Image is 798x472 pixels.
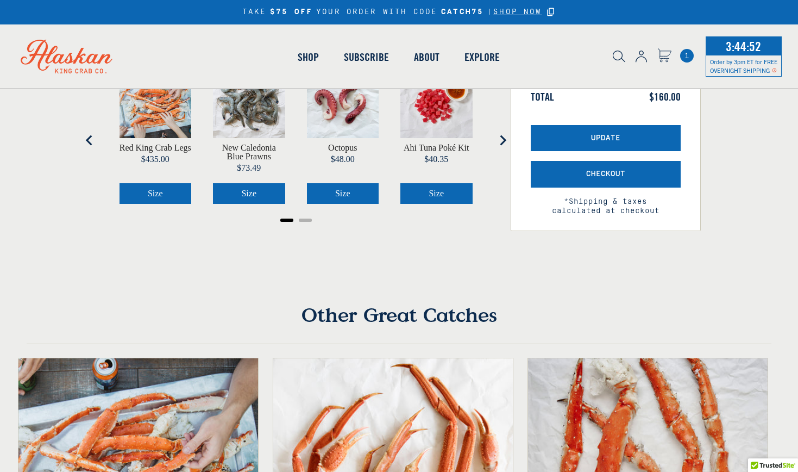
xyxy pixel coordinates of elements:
[98,215,494,223] ul: Select a slide to show
[613,51,625,63] img: search
[400,183,473,204] button: Select Ahi Tuna Poké Kit size
[213,183,285,204] button: Select New Caledonia Blue Prawns size
[772,66,777,74] span: Shipping Notice Icon
[270,8,312,17] strong: $75 OFF
[424,154,448,164] span: $40.35
[296,55,390,215] div: product
[531,125,681,152] button: Update
[680,49,694,63] span: 1
[649,90,681,103] span: $160.00
[586,170,625,179] span: Checkout
[531,161,681,188] button: Checkout
[531,90,554,103] span: Total
[120,144,191,152] a: View Red King Crab Legs
[531,188,681,216] span: *Shipping & taxes calculated at checkout
[280,219,293,222] button: Go to page 1
[404,144,469,152] a: View Ahi Tuna Poké Kit
[680,49,694,63] a: Cart
[591,134,620,143] span: Update
[213,144,285,161] a: View New Caledonia Blue Prawns
[723,35,764,57] span: 3:44:52
[441,8,483,17] strong: CATCH75
[148,189,163,198] span: Size
[492,129,513,151] button: Next slide
[307,66,379,138] img: Octopus on parchment paper.
[141,154,169,164] span: $435.00
[493,8,542,16] span: SHOP NOW
[5,24,128,89] img: Alaskan King Crab Co. logo
[335,189,350,198] span: Size
[331,154,355,164] span: $48.00
[389,55,483,215] div: product
[242,6,556,18] div: TAKE YOUR ORDER WITH CODE |
[657,48,671,64] a: Cart
[237,163,261,172] span: $73.49
[307,183,379,204] button: Select Octopus size
[429,189,444,198] span: Size
[328,144,357,152] a: View Octopus
[452,26,512,88] a: Explore
[299,219,312,222] button: Go to page 2
[120,183,192,204] button: Select Red King Crab Legs size
[109,55,203,215] div: product
[331,26,401,88] a: Subscribe
[285,26,331,88] a: Shop
[636,51,647,63] img: account
[27,303,771,344] h4: Other Great Catches
[401,26,452,88] a: About
[493,8,542,17] a: SHOP NOW
[79,129,100,151] button: Go to last slide
[710,58,777,74] span: Order by 3pm ET for FREE OVERNIGHT SHIPPING
[241,189,256,198] span: Size
[400,66,473,138] img: Ahi Tuna and wasabi sauce
[202,55,296,215] div: product
[213,66,285,138] img: Caledonia blue prawns on parchment paper
[120,66,192,138] img: Red King Crab Legs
